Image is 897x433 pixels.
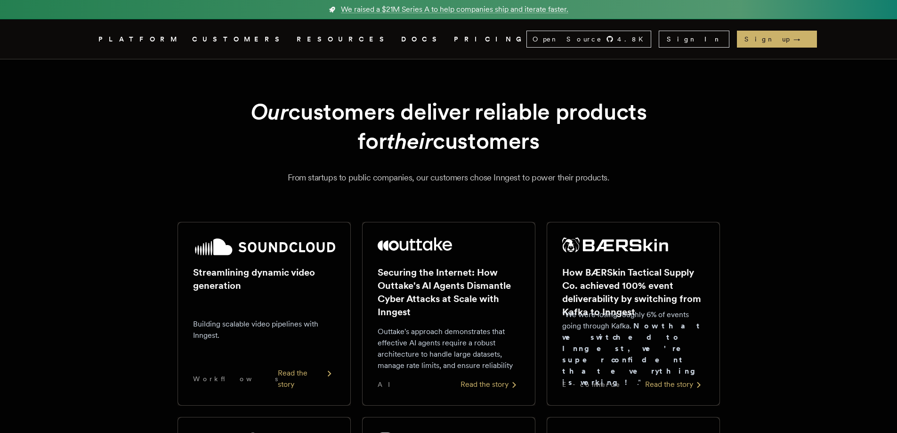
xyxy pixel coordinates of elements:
a: SoundCloud logoStreamlining dynamic video generationBuilding scalable video pipelines with Innges... [178,222,351,406]
h2: How BÆRSkin Tactical Supply Co. achieved 100% event deliverability by switching from Kafka to Inn... [562,266,704,319]
a: PRICING [454,33,526,45]
p: Outtake's approach demonstrates that effective AI agents require a robust architecture to handle ... [378,326,520,371]
p: Building scalable video pipelines with Inngest. [193,319,335,341]
span: We raised a $21M Series A to help companies ship and iterate faster. [341,4,568,15]
button: RESOURCES [297,33,390,45]
span: Open Source [533,34,602,44]
em: their [387,127,433,155]
h1: customers deliver reliable products for customers [200,97,697,156]
span: → [793,34,809,44]
span: E-commerce [562,380,621,389]
a: CUSTOMERS [192,33,285,45]
img: BÆRSkin Tactical Supply Co. [562,237,669,253]
img: Outtake [378,237,453,251]
a: Sign In [659,31,729,48]
div: Read the story [278,368,335,390]
h2: Streamlining dynamic video generation [193,266,335,292]
a: DOCS [401,33,443,45]
a: Sign up [737,31,817,48]
span: AI [378,380,398,389]
a: BÆRSkin Tactical Supply Co. logoHow BÆRSkin Tactical Supply Co. achieved 100% event deliverabilit... [547,222,720,406]
em: Our [251,98,289,125]
nav: Global [72,19,825,59]
h2: Securing the Internet: How Outtake's AI Agents Dismantle Cyber Attacks at Scale with Inngest [378,266,520,319]
span: 4.8 K [617,34,649,44]
p: From startups to public companies, our customers chose Inngest to power their products. [110,171,788,184]
p: "We were losing roughly 6% of events going through Kafka. ." [562,309,704,388]
a: Outtake logoSecuring the Internet: How Outtake's AI Agents Dismantle Cyber Attacks at Scale with ... [362,222,535,406]
img: SoundCloud [193,237,335,256]
div: Read the story [645,379,704,390]
button: PLATFORM [98,33,181,45]
div: Read the story [461,379,520,390]
span: Workflows [193,374,278,384]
